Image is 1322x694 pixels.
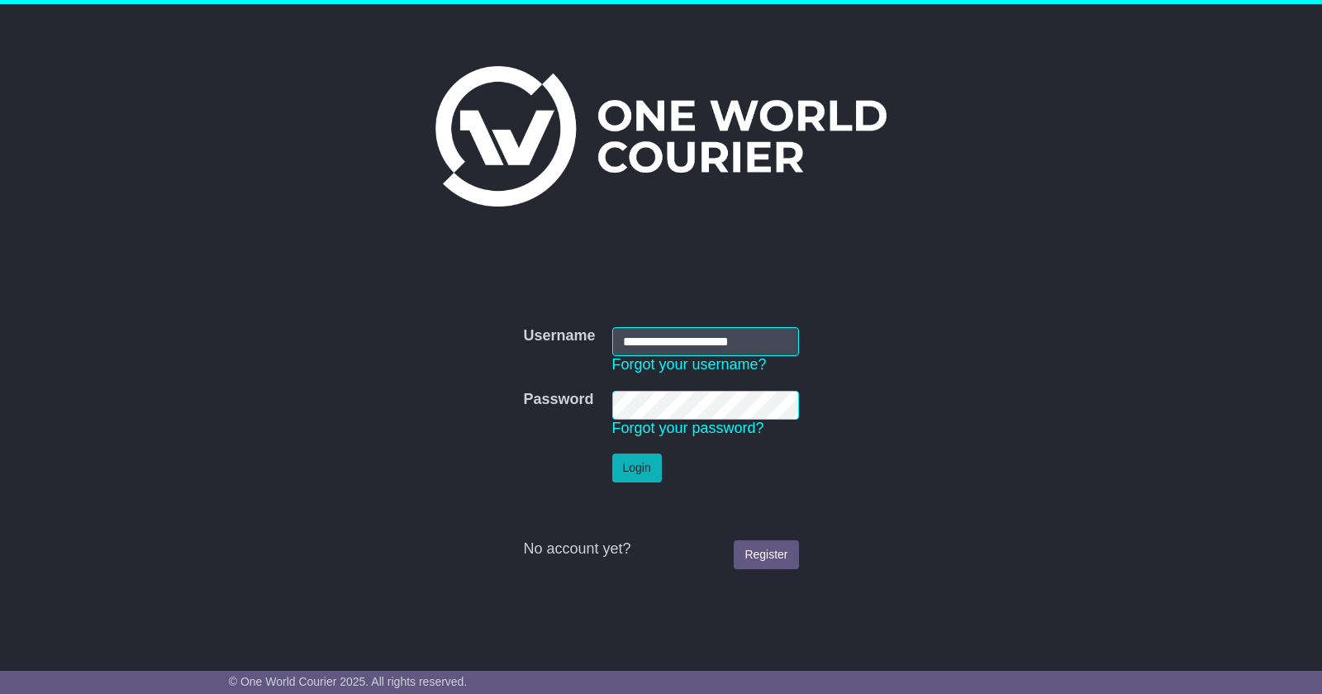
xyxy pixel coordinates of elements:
[734,540,798,569] a: Register
[612,420,764,436] a: Forgot your password?
[523,327,595,345] label: Username
[523,540,798,559] div: No account yet?
[612,356,767,373] a: Forgot your username?
[523,391,593,409] label: Password
[435,66,887,207] img: One World
[229,675,468,688] span: © One World Courier 2025. All rights reserved.
[612,454,662,482] button: Login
